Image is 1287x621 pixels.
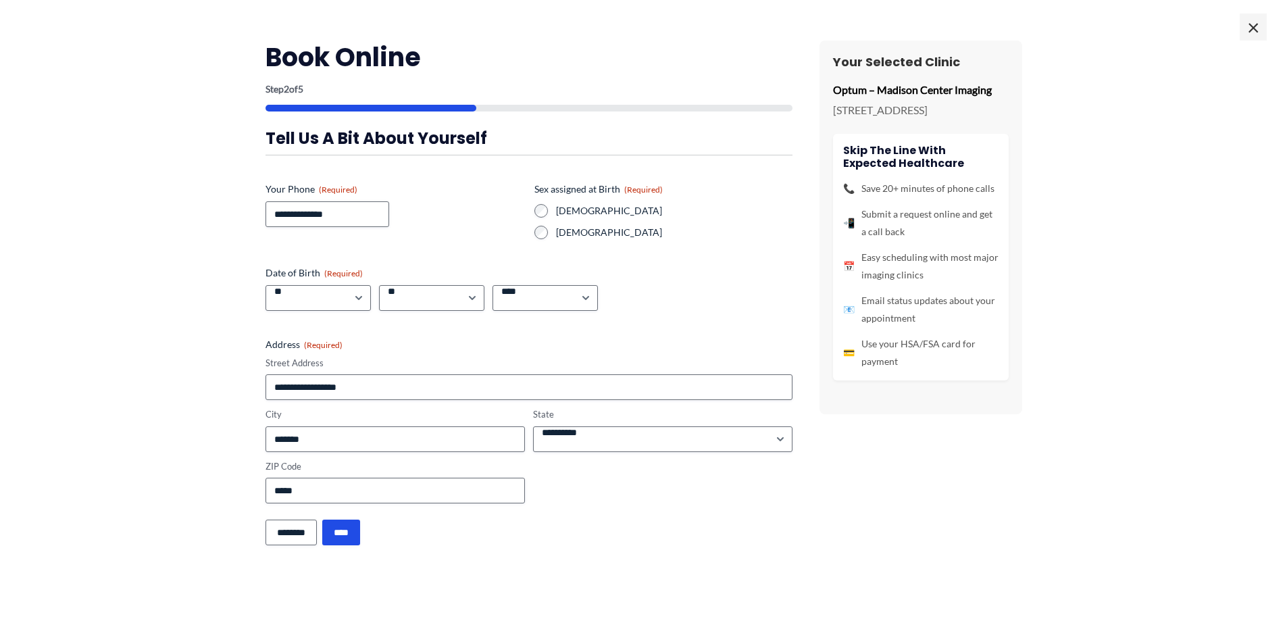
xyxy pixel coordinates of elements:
li: Submit a request online and get a call back [843,205,999,241]
li: Email status updates about your appointment [843,292,999,327]
label: Street Address [266,357,792,370]
label: City [266,408,525,421]
span: 2 [284,83,289,95]
h2: Book Online [266,41,792,74]
span: × [1240,14,1267,41]
span: (Required) [624,184,663,195]
li: Use your HSA/FSA card for payment [843,335,999,370]
label: ZIP Code [266,460,525,473]
label: [DEMOGRAPHIC_DATA] [556,226,792,239]
p: Step of [266,84,792,94]
legend: Date of Birth [266,266,363,280]
h4: Skip the line with Expected Healthcare [843,144,999,170]
span: 📞 [843,180,855,197]
span: 📲 [843,214,855,232]
span: 5 [298,83,303,95]
span: (Required) [324,268,363,278]
li: Save 20+ minutes of phone calls [843,180,999,197]
span: (Required) [319,184,357,195]
span: (Required) [304,340,343,350]
p: Optum – Madison Center Imaging [833,80,1009,100]
legend: Address [266,338,343,351]
span: 📅 [843,257,855,275]
label: State [533,408,792,421]
span: 📧 [843,301,855,318]
label: Your Phone [266,182,524,196]
legend: Sex assigned at Birth [534,182,663,196]
label: [DEMOGRAPHIC_DATA] [556,204,792,218]
li: Easy scheduling with most major imaging clinics [843,249,999,284]
h3: Tell us a bit about yourself [266,128,792,149]
p: [STREET_ADDRESS] [833,100,1009,120]
span: 💳 [843,344,855,362]
h3: Your Selected Clinic [833,54,1009,70]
